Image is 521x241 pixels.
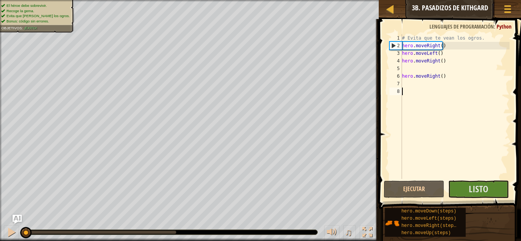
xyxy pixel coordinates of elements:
li: Recoge la gema. [1,8,70,14]
span: Listo [469,183,488,195]
div: 2 [390,42,402,49]
span: Pistas [477,4,490,11]
span: Objetivos [1,26,22,30]
button: Ejecutar [384,180,444,198]
span: Evita que [PERSON_NAME] los ogros. [6,14,70,18]
button: Ask AI [13,215,22,224]
span: ♫ [345,227,352,238]
li: El héroe debe sobrevivir. [1,3,70,9]
span: hero.moveDown(steps) [401,209,456,214]
div: 5 [389,65,402,72]
span: hero.moveRight(steps) [401,223,459,228]
span: hero.moveUp(steps) [401,230,451,236]
button: Ask AI [452,2,473,16]
span: : [494,23,497,30]
button: ♫ [343,225,356,241]
div: 4 [389,57,402,65]
button: Listo [448,180,509,198]
button: Ctrl + P: Pause [4,225,19,241]
div: 7 [389,80,402,88]
button: Mostrar menú de juego [498,2,517,19]
span: El héroe debe sobrevivir. [6,3,47,8]
img: portrait.png [385,216,399,230]
span: : [22,26,24,30]
button: Ajustar el volúmen [324,225,339,241]
div: 8 [389,88,402,95]
span: hero.moveLeft(steps) [401,216,456,221]
span: Lenguajes de programación [429,23,494,30]
span: Recoge la gema. [6,9,34,13]
div: 3 [389,49,402,57]
div: 6 [389,72,402,80]
li: Evita que te vean los ogros. [1,14,70,19]
li: Bonus: código sin errores. [1,19,70,24]
button: Cambia a pantalla completa. [360,225,375,241]
span: ¡Éxito! [24,26,37,30]
span: Ask AI [456,4,469,11]
span: Python [497,23,511,30]
span: Bonus: código sin errores. [6,19,49,24]
div: 1 [389,34,402,42]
